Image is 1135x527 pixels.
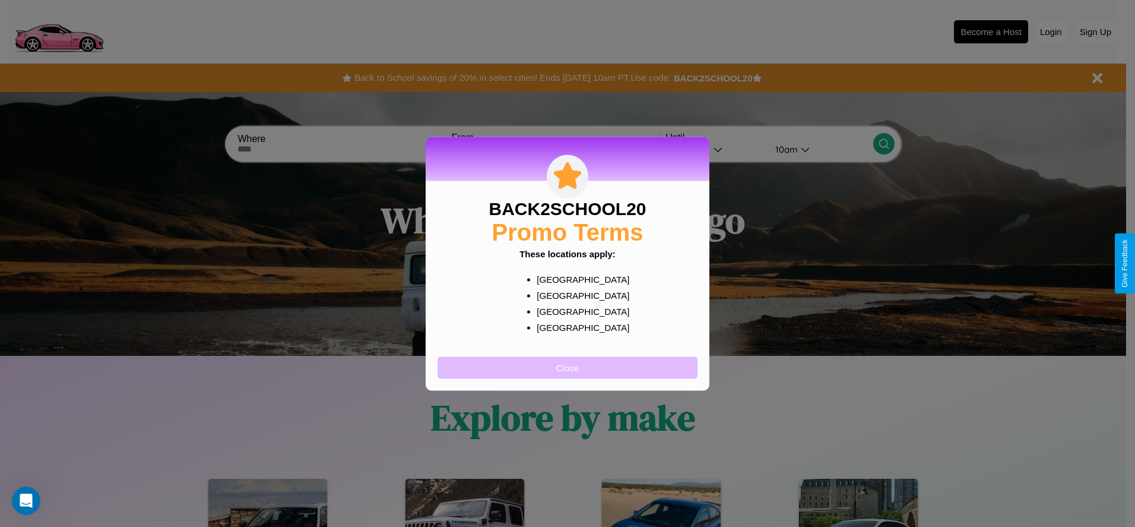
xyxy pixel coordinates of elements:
h3: BACK2SCHOOL20 [489,198,646,219]
iframe: Intercom live chat [12,487,40,515]
button: Close [437,356,698,378]
b: These locations apply: [519,248,616,258]
h2: Promo Terms [492,219,643,245]
p: [GEOGRAPHIC_DATA] [537,271,622,287]
p: [GEOGRAPHIC_DATA] [537,287,622,303]
div: Give Feedback [1121,239,1129,288]
p: [GEOGRAPHIC_DATA] [537,319,622,335]
p: [GEOGRAPHIC_DATA] [537,303,622,319]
